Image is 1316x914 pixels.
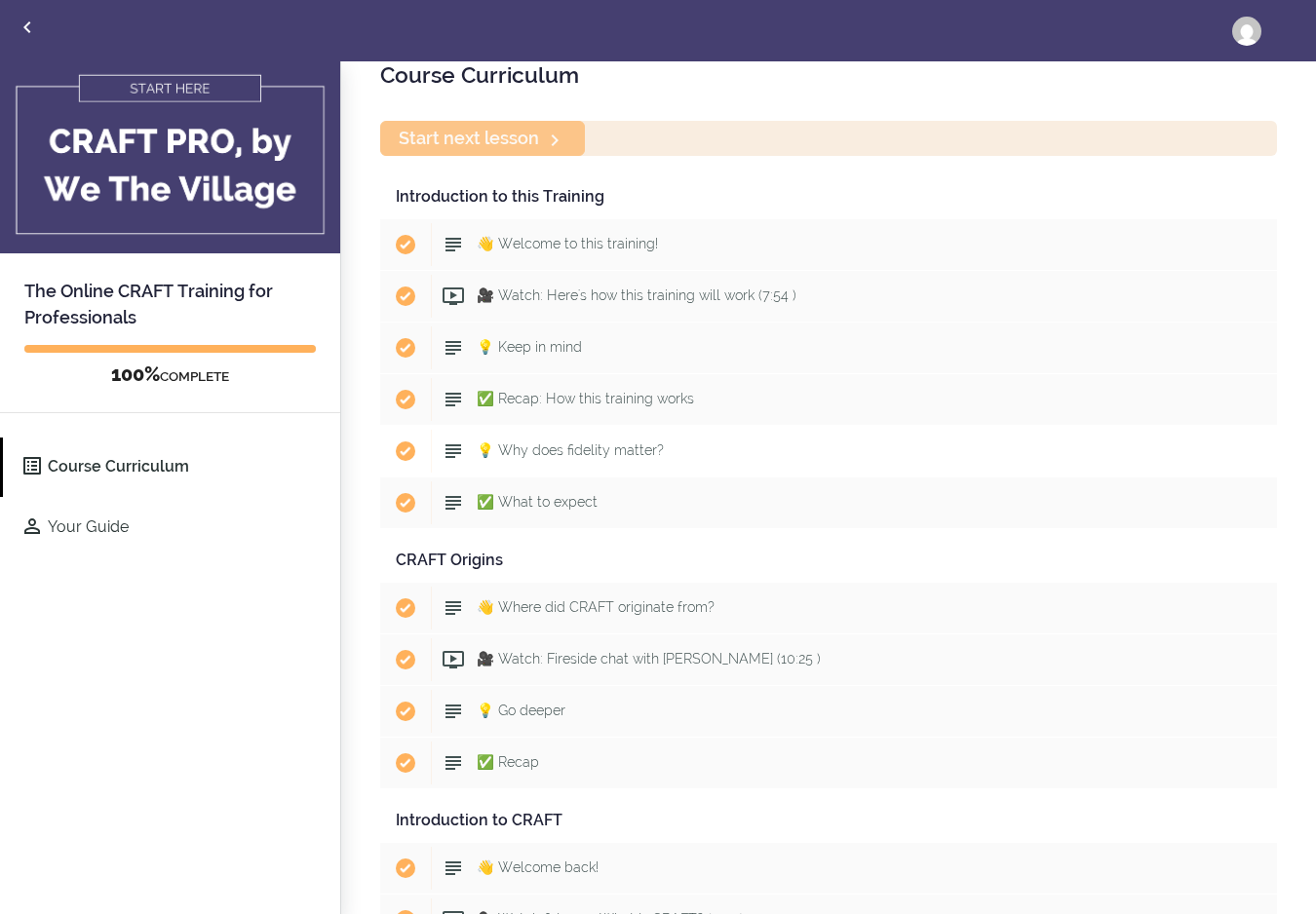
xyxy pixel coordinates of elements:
a: Completed item 👋 Where did CRAFT originate from? [380,583,1277,633]
span: Completed item [380,271,431,322]
span: 🎥 Watch: Fireside chat with [PERSON_NAME] (10:25 ) [477,651,821,666]
a: Completed item ✅ Recap [380,738,1277,788]
a: Completed item 💡 Go deeper [380,686,1277,737]
span: 100% [111,362,160,386]
img: cherelle.carrington1@hsc.wvu.edu [1232,17,1261,46]
span: ✅ What to expect [477,494,598,510]
div: Introduction to this Training [380,175,1277,219]
a: Completed item 👋 Welcome to this training! [380,219,1277,270]
span: Completed item [380,843,431,894]
span: ✅ Recap [477,754,539,770]
span: 💡 Go deeper [477,703,565,718]
span: 💡 Keep in mind [477,339,582,355]
span: 👋 Welcome back! [477,859,599,875]
span: Completed item [380,634,431,685]
span: Completed item [380,583,431,633]
span: Completed item [380,477,431,528]
a: Completed item ✅ What to expect [380,477,1277,528]
span: Completed item [380,686,431,737]
span: Completed item [380,738,431,788]
svg: Back to courses [16,16,39,39]
a: Completed item 💡 Why does fidelity matter? [380,426,1277,476]
span: ✅ Recap: How this training works [477,391,694,406]
span: Completed item [380,323,431,373]
a: Your Guide [3,498,340,557]
span: 🎥 Watch: Here's how this training will work (7:54 ) [477,287,796,303]
a: Completed item 🎥 Watch: Here's how this training will work (7:54 ) [380,271,1277,322]
a: Completed item 👋 Welcome back! [380,843,1277,894]
div: COMPLETE [24,362,316,388]
a: Completed item 💡 Keep in mind [380,323,1277,373]
span: Completed item [380,219,431,270]
div: CRAFT Origins [380,539,1277,583]
h2: Course Curriculum [380,58,1277,92]
a: Completed item ✅ Recap: How this training works [380,374,1277,425]
span: Completed item [380,374,431,425]
div: Introduction to CRAFT [380,799,1277,843]
span: 👋 Welcome to this training! [477,236,658,251]
a: Back to courses [1,1,54,58]
span: 💡 Why does fidelity matter? [477,442,664,458]
a: Course Curriculum [3,438,340,497]
span: 👋 Where did CRAFT originate from? [477,599,715,615]
span: Completed item [380,426,431,476]
a: Completed item 🎥 Watch: Fireside chat with [PERSON_NAME] (10:25 ) [380,634,1277,685]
